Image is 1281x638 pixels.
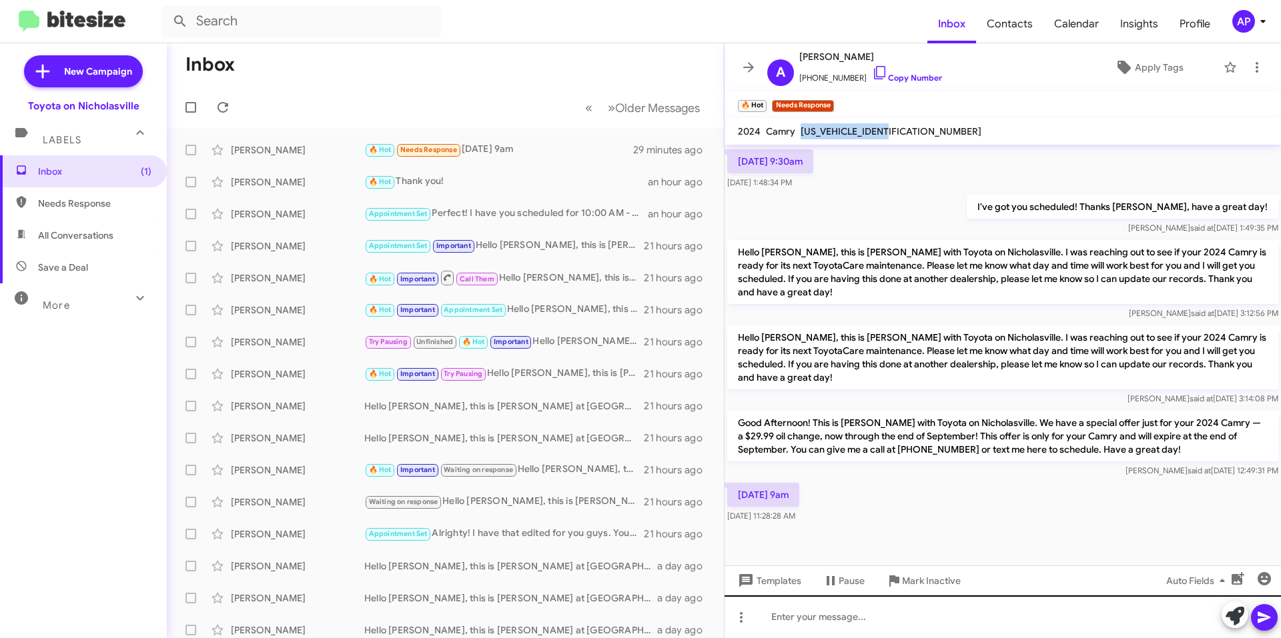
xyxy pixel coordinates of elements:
div: [PERSON_NAME] [231,367,364,381]
div: 21 hours ago [644,239,713,253]
p: [DATE] 9:30am [727,149,813,173]
div: 21 hours ago [644,495,713,509]
button: Auto Fields [1156,569,1241,593]
p: Hello [PERSON_NAME], this is [PERSON_NAME] with Toyota on Nicholasville. I was reaching out to se... [727,240,1278,304]
div: 21 hours ago [644,399,713,413]
div: [PERSON_NAME] [231,239,364,253]
div: an hour ago [648,207,713,221]
span: Important [494,337,528,346]
span: Mark Inactive [902,569,961,593]
span: 🔥 Hot [369,369,392,378]
span: Older Messages [615,101,700,115]
span: Important [400,275,435,283]
div: Hello [PERSON_NAME], this is [PERSON_NAME] at [GEOGRAPHIC_DATA] on [GEOGRAPHIC_DATA]. It's been a... [364,623,657,637]
span: [PERSON_NAME] [DATE] 3:12:56 PM [1129,308,1278,318]
span: 🔥 Hot [369,305,392,314]
span: 🔥 Hot [462,337,485,346]
div: [PERSON_NAME] [231,175,364,189]
a: Contacts [976,5,1043,43]
span: Waiting on response [444,465,513,474]
span: More [43,299,70,311]
div: Thank you! [364,174,648,189]
span: Appointment Set [369,209,428,218]
span: Try Pausing [369,337,408,346]
div: [PERSON_NAME] [231,431,364,445]
p: [DATE] 9am [727,483,799,507]
span: said at [1191,308,1214,318]
span: [US_VEHICLE_IDENTIFICATION_NUMBER] [801,125,981,137]
span: Needs Response [38,197,151,210]
div: Hello [PERSON_NAME], this is [PERSON_NAME] at Toyota on [GEOGRAPHIC_DATA]. It's been a while sinc... [364,494,644,509]
div: [PERSON_NAME] [231,527,364,541]
span: Waiting on response [369,497,438,506]
div: Hello [PERSON_NAME], this is [PERSON_NAME] at [GEOGRAPHIC_DATA] on [GEOGRAPHIC_DATA]. It's been a... [364,591,657,605]
small: 🔥 Hot [738,100,767,112]
span: said at [1188,465,1211,475]
button: Mark Inactive [875,569,971,593]
div: [PERSON_NAME] [231,271,364,285]
span: Inbox [38,165,151,178]
div: Hello [PERSON_NAME], this is [PERSON_NAME] at [GEOGRAPHIC_DATA] on [GEOGRAPHIC_DATA]. It's been a... [364,559,657,573]
span: Pause [839,569,865,593]
span: 2024 [738,125,761,137]
span: [DATE] 11:28:28 AM [727,511,795,521]
div: [PERSON_NAME] [231,495,364,509]
span: said at [1190,393,1213,403]
div: 21 hours ago [644,303,713,317]
a: Calendar [1043,5,1110,43]
div: Hello [PERSON_NAME], this is [PERSON_NAME] at Toyota on [GEOGRAPHIC_DATA]. It's been a while sinc... [364,334,644,349]
small: Needs Response [772,100,833,112]
div: a day ago [657,591,713,605]
span: Important [400,465,435,474]
button: Next [600,94,708,121]
div: 21 hours ago [644,271,713,285]
p: Hello [PERSON_NAME], this is [PERSON_NAME] with Toyota on Nicholasville. I was reaching out to se... [727,325,1278,389]
span: Auto Fields [1166,569,1230,593]
div: Hello [PERSON_NAME], this is [PERSON_NAME] at [GEOGRAPHIC_DATA] on [GEOGRAPHIC_DATA]. It's been a... [364,366,644,381]
p: Good Afternoon! This is [PERSON_NAME] with Toyota on Nicholasville. We have a special offer just ... [727,411,1278,461]
span: [PERSON_NAME] [DATE] 3:14:08 PM [1128,393,1278,403]
span: « [585,99,592,116]
span: 🔥 Hot [369,465,392,474]
div: 21 hours ago [644,335,713,349]
span: A [776,62,785,83]
div: an hour ago [648,175,713,189]
a: Profile [1169,5,1221,43]
button: Pause [812,569,875,593]
span: 🔥 Hot [369,275,392,283]
div: 21 hours ago [644,463,713,477]
span: 🔥 Hot [369,145,392,154]
button: AP [1221,10,1266,33]
span: All Conversations [38,229,113,242]
input: Search [161,5,442,37]
div: Hello [PERSON_NAME], this is [PERSON_NAME] at [GEOGRAPHIC_DATA] on [GEOGRAPHIC_DATA]. It's been a... [364,431,644,445]
div: 29 minutes ago [633,143,713,157]
div: Perfect! I have you scheduled for 10:00 AM - [DATE]. Let me know if you need anything else, and h... [364,206,648,221]
button: Templates [725,569,812,593]
span: Appointment Set [444,305,502,314]
div: Alrighty! I have that edited for you guys. You're scheduled for 12:30 PM - [DATE]. Let me know if... [364,526,644,541]
span: [PERSON_NAME] [799,49,942,65]
div: [PERSON_NAME] [231,623,364,637]
div: [PERSON_NAME] [231,399,364,413]
div: Hello [PERSON_NAME], this is [PERSON_NAME] at [GEOGRAPHIC_DATA] on [GEOGRAPHIC_DATA]. It's been a... [364,302,644,317]
div: 21 hours ago [644,527,713,541]
span: [PHONE_NUMBER] [799,65,942,85]
span: Important [400,369,435,378]
span: Try Pausing [444,369,482,378]
span: 🔥 Hot [369,177,392,186]
span: Labels [43,134,81,146]
a: New Campaign [24,55,143,87]
div: [PERSON_NAME] [231,143,364,157]
span: Camry [766,125,795,137]
div: a day ago [657,559,713,573]
span: Call Them [460,275,494,283]
div: AP [1232,10,1255,33]
span: Save a Deal [38,261,88,274]
div: Hello [PERSON_NAME], this is [PERSON_NAME] at Toyota on [GEOGRAPHIC_DATA]. It's been a while sinc... [364,269,644,286]
div: Toyota on Nicholasville [28,99,139,113]
span: [DATE] 1:48:34 PM [727,177,792,187]
button: Previous [577,94,600,121]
